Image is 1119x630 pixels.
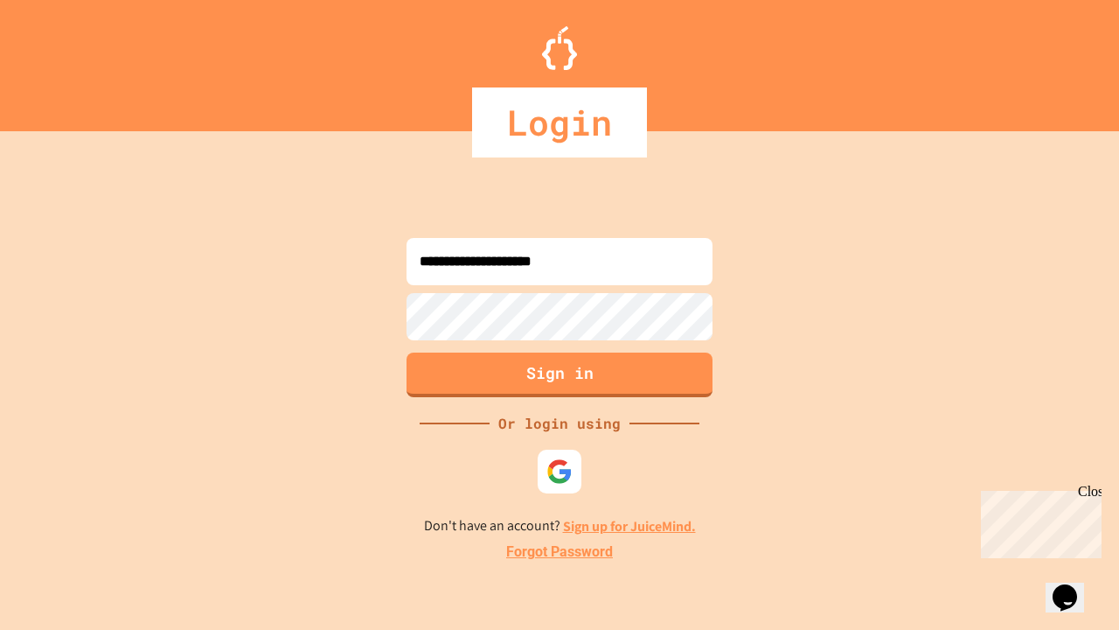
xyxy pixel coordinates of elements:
div: Login [472,87,647,157]
p: Don't have an account? [424,515,696,537]
a: Sign up for JuiceMind. [563,517,696,535]
img: Logo.svg [542,26,577,70]
button: Sign in [407,353,712,397]
iframe: chat widget [1046,560,1102,612]
iframe: chat widget [974,484,1102,558]
a: Forgot Password [506,542,613,563]
div: Or login using [490,413,629,434]
div: Chat with us now!Close [7,7,121,111]
img: google-icon.svg [546,458,573,485]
